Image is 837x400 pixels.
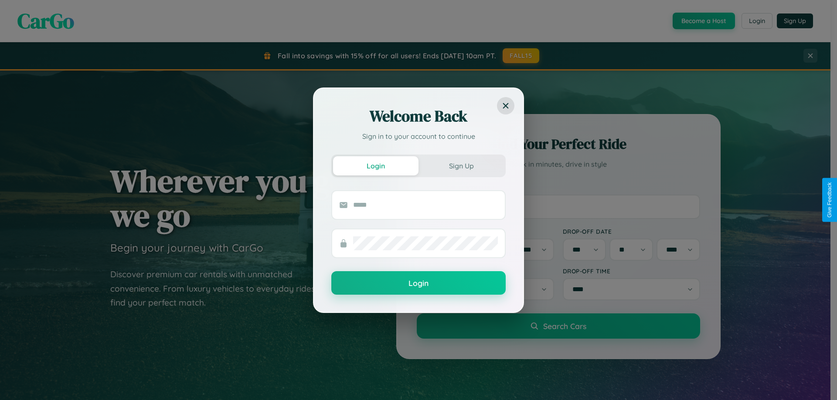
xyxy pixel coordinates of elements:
button: Login [333,156,418,175]
button: Login [331,271,506,295]
div: Give Feedback [827,182,833,218]
h2: Welcome Back [331,106,506,127]
p: Sign in to your account to continue [331,131,506,141]
button: Sign Up [418,156,504,175]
